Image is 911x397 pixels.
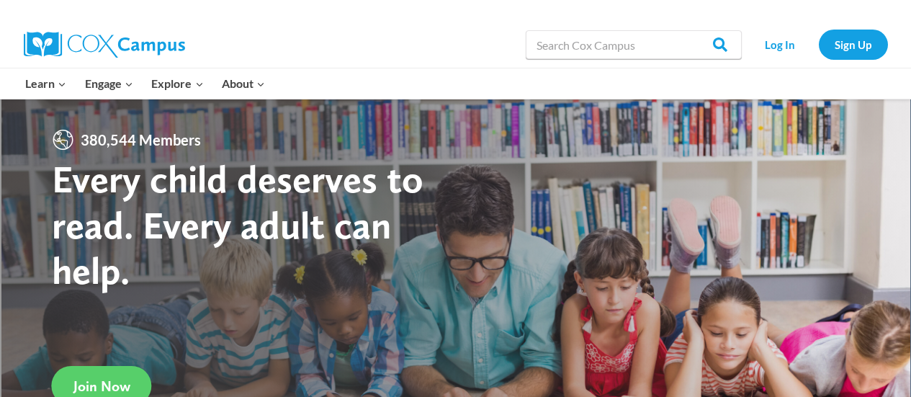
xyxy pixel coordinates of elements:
[526,30,742,59] input: Search Cox Campus
[819,30,888,59] a: Sign Up
[17,68,274,99] nav: Primary Navigation
[151,74,203,93] span: Explore
[749,30,812,59] a: Log In
[24,32,185,58] img: Cox Campus
[25,74,66,93] span: Learn
[85,74,133,93] span: Engage
[749,30,888,59] nav: Secondary Navigation
[222,74,265,93] span: About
